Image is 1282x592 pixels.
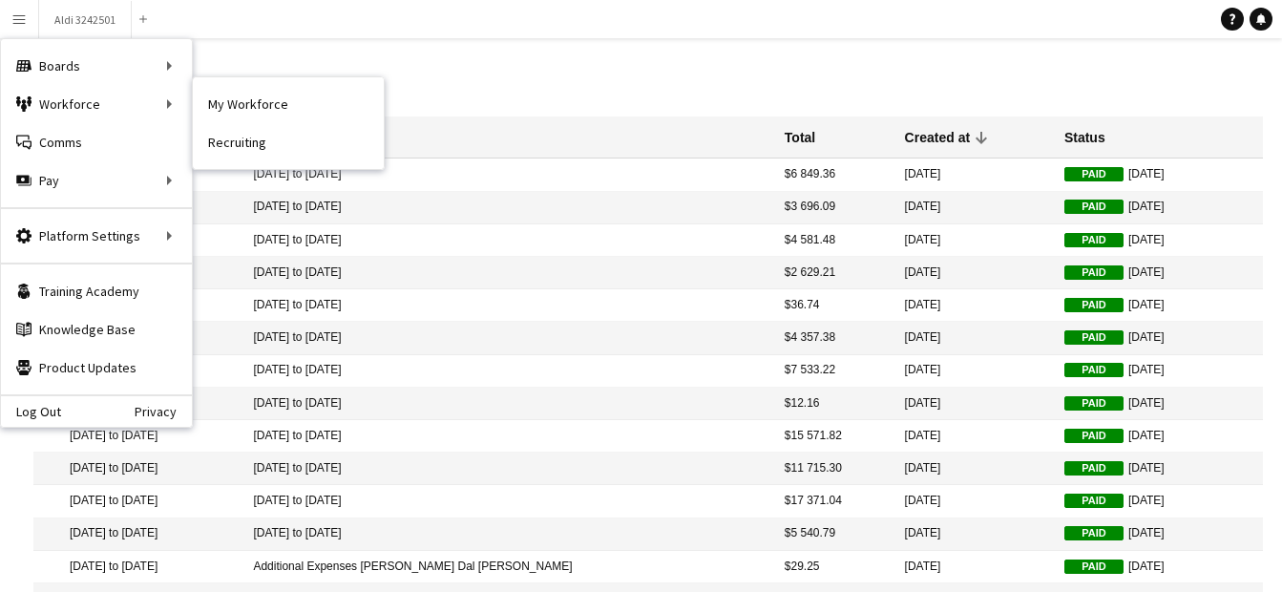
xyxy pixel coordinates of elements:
span: Paid [1064,560,1124,574]
mat-cell: [DATE] [1055,388,1263,420]
mat-cell: [DATE] to [DATE] [243,257,774,289]
mat-cell: $11 715.30 [775,453,895,485]
mat-cell: Additional Expenses [PERSON_NAME] Dal [PERSON_NAME] [243,551,774,583]
mat-cell: [DATE] [895,420,1055,453]
mat-cell: [DATE] [895,388,1055,420]
mat-cell: [DATE] [1055,453,1263,485]
mat-cell: [DATE] to [DATE] [33,518,243,551]
div: Workforce [1,85,192,123]
span: Paid [1064,494,1124,508]
div: Created at [905,129,970,146]
mat-cell: $12.16 [775,388,895,420]
div: Pay [1,161,192,200]
mat-cell: $17 371.04 [775,485,895,518]
mat-cell: [DATE] [895,355,1055,388]
mat-cell: [DATE] [1055,159,1263,191]
mat-cell: $3 696.09 [775,192,895,224]
mat-cell: [DATE] [895,485,1055,518]
mat-cell: [DATE] [895,224,1055,257]
mat-cell: [DATE] to [DATE] [33,551,243,583]
mat-cell: [DATE] to [DATE] [33,485,243,518]
mat-cell: $4 357.38 [775,322,895,354]
a: Knowledge Base [1,310,192,349]
mat-cell: [DATE] [895,453,1055,485]
mat-cell: $6 849.36 [775,159,895,191]
mat-cell: [DATE] to [DATE] [243,192,774,224]
mat-cell: [DATE] [895,289,1055,322]
mat-cell: $7 533.22 [775,355,895,388]
mat-cell: [DATE] to [DATE] [243,453,774,485]
mat-cell: [DATE] [895,257,1055,289]
div: Boards [1,47,192,85]
mat-cell: $15 571.82 [775,420,895,453]
div: Platform Settings [1,217,192,255]
span: Paid [1064,200,1124,214]
mat-cell: [DATE] to [DATE] [243,485,774,518]
a: Product Updates [1,349,192,387]
mat-cell: [DATE] to [DATE] [243,159,774,191]
mat-cell: [DATE] [1055,289,1263,322]
span: Paid [1064,461,1124,476]
span: Paid [1064,396,1124,411]
mat-cell: $5 540.79 [775,518,895,551]
span: Paid [1064,167,1124,181]
mat-cell: [DATE] [895,192,1055,224]
mat-cell: [DATE] [895,551,1055,583]
mat-cell: [DATE] [1055,355,1263,388]
mat-cell: [DATE] [1055,485,1263,518]
mat-cell: [DATE] to [DATE] [243,322,774,354]
mat-cell: [DATE] to [DATE] [33,453,243,485]
mat-cell: [DATE] [1055,322,1263,354]
a: Log Out [1,404,61,419]
span: Paid [1064,298,1124,312]
a: Recruiting [193,123,384,161]
span: Paid [1064,330,1124,345]
span: Paid [1064,265,1124,280]
div: Created at [905,129,987,146]
a: Comms [1,123,192,161]
mat-cell: [DATE] [1055,518,1263,551]
a: Training Academy [1,272,192,310]
mat-cell: [DATE] to [DATE] [33,420,243,453]
h1: Reports [33,73,1263,101]
mat-cell: [DATE] [895,159,1055,191]
a: My Workforce [193,85,384,123]
mat-cell: [DATE] to [DATE] [243,388,774,420]
span: Paid [1064,363,1124,377]
mat-cell: [DATE] [1055,224,1263,257]
mat-cell: [DATE] [895,322,1055,354]
mat-cell: [DATE] to [DATE] [243,355,774,388]
a: Privacy [135,404,192,419]
span: Paid [1064,233,1124,247]
mat-cell: [DATE] to [DATE] [243,289,774,322]
mat-cell: [DATE] to [DATE] [243,518,774,551]
mat-cell: $2 629.21 [775,257,895,289]
mat-cell: $36.74 [775,289,895,322]
mat-cell: [DATE] [1055,257,1263,289]
button: Aldi 3242501 [39,1,132,38]
mat-cell: [DATE] to [DATE] [243,224,774,257]
mat-cell: [DATE] [895,518,1055,551]
mat-cell: $4 581.48 [775,224,895,257]
mat-cell: [DATE] to [DATE] [243,420,774,453]
div: Total [785,129,815,146]
mat-cell: [DATE] [1055,420,1263,453]
span: Paid [1064,526,1124,540]
mat-cell: [DATE] [1055,551,1263,583]
mat-cell: $29.25 [775,551,895,583]
div: Status [1064,129,1105,146]
span: Paid [1064,429,1124,443]
mat-cell: [DATE] [1055,192,1263,224]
